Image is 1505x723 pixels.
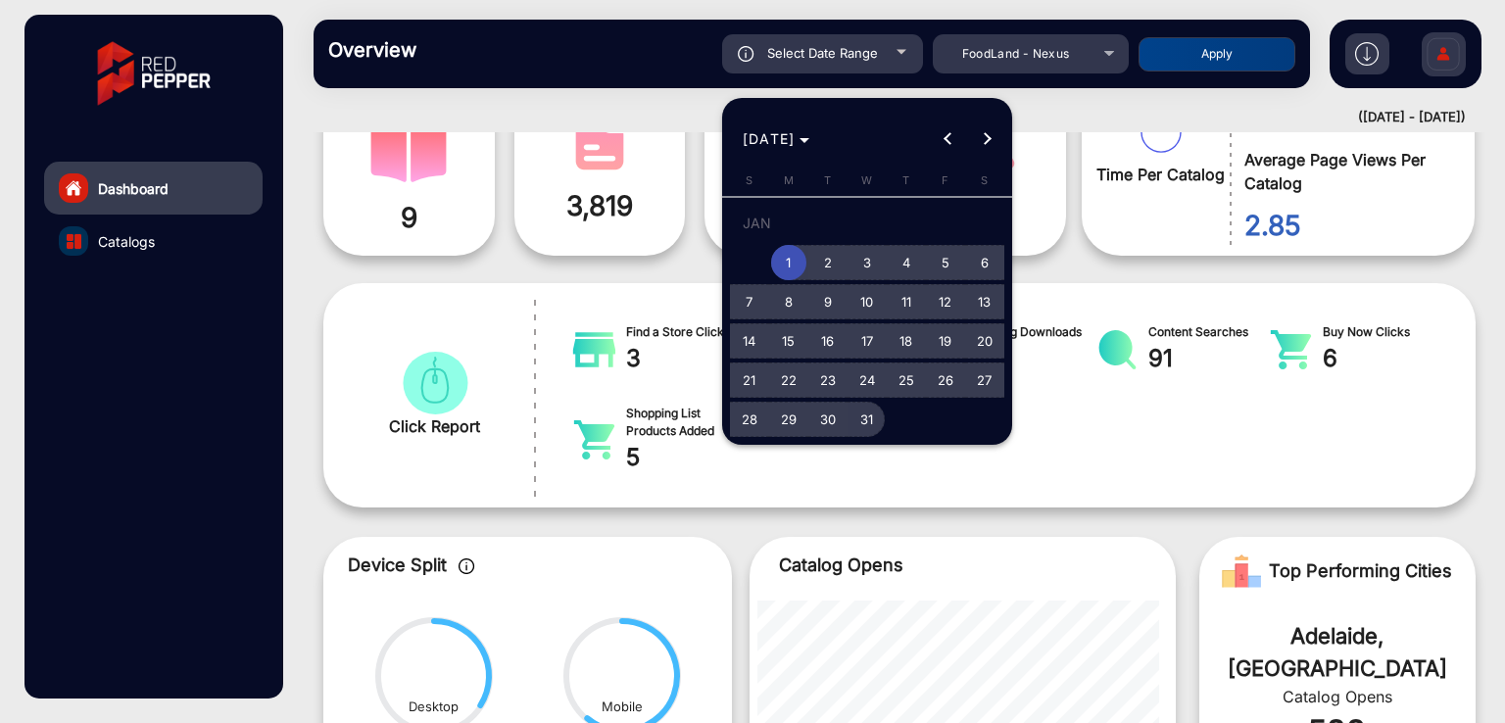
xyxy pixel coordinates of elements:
[732,362,767,398] span: 21
[769,282,808,321] button: January 8, 2024
[848,361,887,400] button: January 24, 2024
[769,321,808,361] button: January 15, 2024
[771,323,806,359] span: 15
[965,321,1004,361] button: January 20, 2024
[730,204,1004,243] td: JAN
[902,173,909,187] span: T
[730,321,769,361] button: January 14, 2024
[928,284,963,319] span: 12
[735,121,818,157] button: Choose month and year
[850,402,885,437] span: 31
[808,243,848,282] button: January 2, 2024
[769,361,808,400] button: January 22, 2024
[732,284,767,319] span: 7
[771,402,806,437] span: 29
[928,362,963,398] span: 26
[967,284,1002,319] span: 13
[743,130,796,147] span: [DATE]
[848,282,887,321] button: January 10, 2024
[889,245,924,280] span: 4
[928,323,963,359] span: 19
[771,284,806,319] span: 8
[861,173,872,187] span: W
[967,362,1002,398] span: 27
[850,362,885,398] span: 24
[887,361,926,400] button: January 25, 2024
[769,400,808,439] button: January 29, 2024
[808,282,848,321] button: January 9, 2024
[732,323,767,359] span: 14
[848,243,887,282] button: January 3, 2024
[848,321,887,361] button: January 17, 2024
[808,361,848,400] button: January 23, 2024
[967,323,1002,359] span: 20
[732,402,767,437] span: 28
[926,321,965,361] button: January 19, 2024
[771,362,806,398] span: 22
[848,400,887,439] button: January 31, 2024
[887,321,926,361] button: January 18, 2024
[981,173,988,187] span: S
[824,173,831,187] span: T
[810,323,846,359] span: 16
[965,282,1004,321] button: January 13, 2024
[928,245,963,280] span: 5
[850,245,885,280] span: 3
[887,282,926,321] button: January 11, 2024
[850,284,885,319] span: 10
[808,400,848,439] button: January 30, 2024
[730,282,769,321] button: January 7, 2024
[889,323,924,359] span: 18
[850,323,885,359] span: 17
[926,361,965,400] button: January 26, 2024
[965,361,1004,400] button: January 27, 2024
[746,173,752,187] span: S
[928,120,967,159] button: Previous month
[889,362,924,398] span: 25
[808,321,848,361] button: January 16, 2024
[810,362,846,398] span: 23
[769,243,808,282] button: January 1, 2024
[965,243,1004,282] button: January 6, 2024
[926,282,965,321] button: January 12, 2024
[887,243,926,282] button: January 4, 2024
[730,361,769,400] button: January 21, 2024
[889,284,924,319] span: 11
[771,245,806,280] span: 1
[967,120,1006,159] button: Next month
[730,400,769,439] button: January 28, 2024
[967,245,1002,280] span: 6
[810,402,846,437] span: 30
[926,243,965,282] button: January 5, 2024
[784,173,794,187] span: M
[810,284,846,319] span: 9
[942,173,948,187] span: F
[810,245,846,280] span: 2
